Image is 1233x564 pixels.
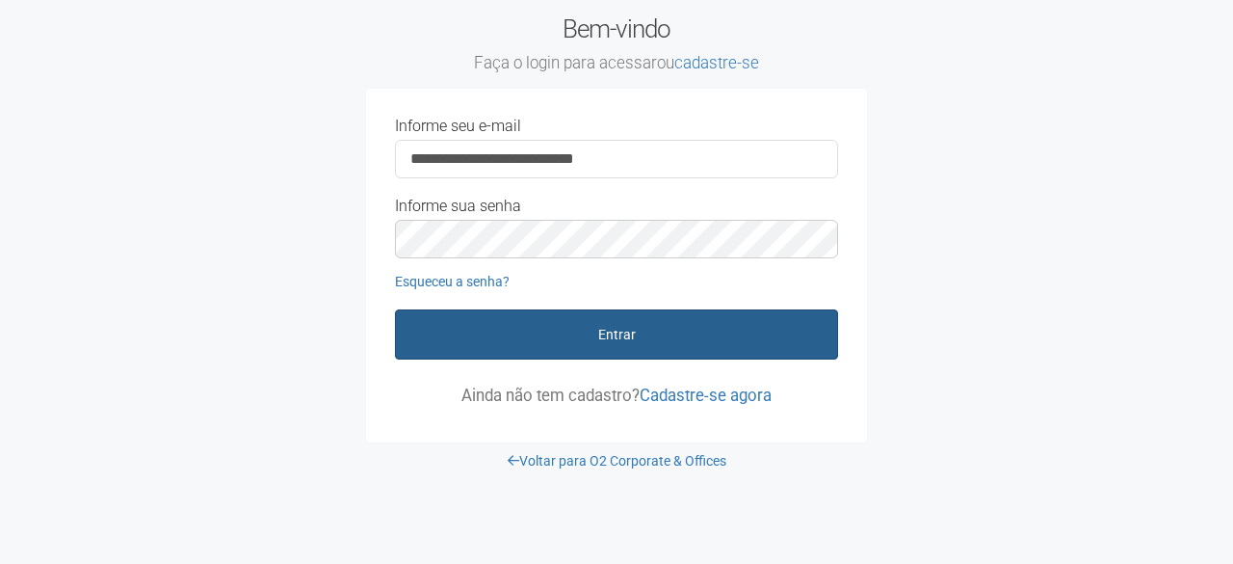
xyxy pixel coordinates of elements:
label: Informe sua senha [395,198,521,215]
a: Voltar para O2 Corporate & Offices [508,453,726,469]
span: ou [657,53,759,72]
a: Cadastre-se agora [640,386,772,405]
a: Esqueceu a senha? [395,274,510,289]
h2: Bem-vindo [366,14,867,74]
small: Faça o login para acessar [366,53,867,74]
a: cadastre-se [674,53,759,72]
p: Ainda não tem cadastro? [395,387,838,404]
button: Entrar [395,309,838,360]
label: Informe seu e-mail [395,118,521,135]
